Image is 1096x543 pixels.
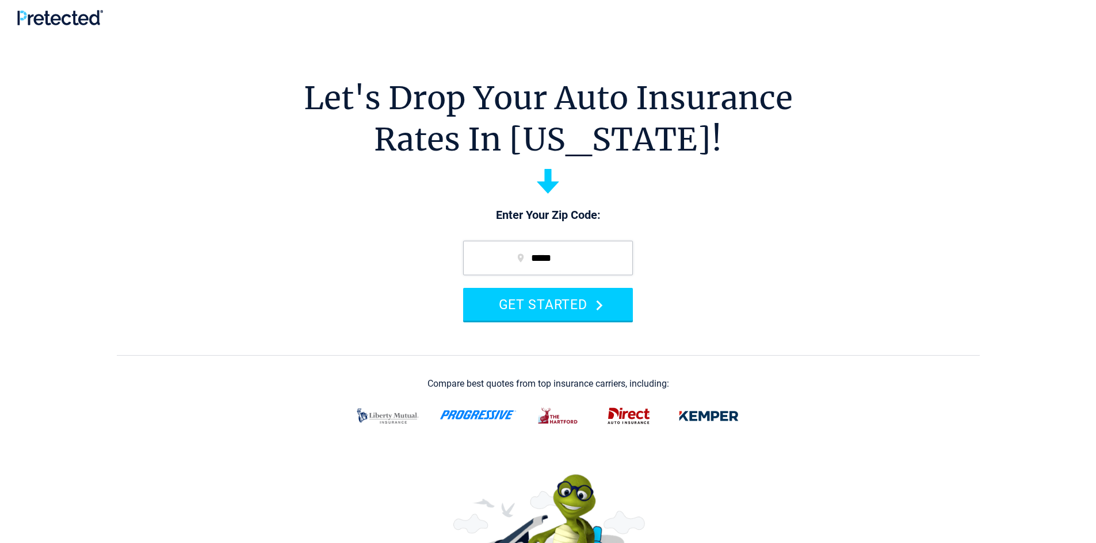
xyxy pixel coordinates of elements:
[17,10,103,25] img: Pretected Logo
[304,78,793,160] h1: Let's Drop Your Auto Insurance Rates In [US_STATE]!
[463,288,633,321] button: GET STARTED
[671,401,747,431] img: kemper
[530,401,587,431] img: thehartford
[440,410,517,419] img: progressive
[452,207,644,224] p: Enter Your Zip Code:
[350,401,426,431] img: liberty
[601,401,657,431] img: direct
[427,379,669,389] div: Compare best quotes from top insurance carriers, including:
[463,241,633,275] input: zip code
